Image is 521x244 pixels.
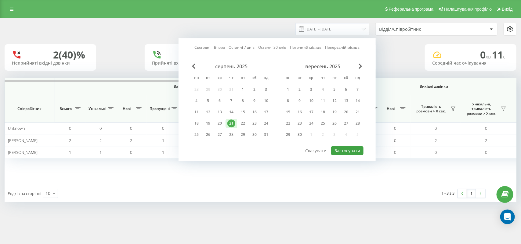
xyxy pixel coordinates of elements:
[329,96,340,105] div: пт 12 вер 2025 р.
[202,96,214,105] div: вт 5 серп 2025 р.
[215,74,224,83] abbr: середа
[204,119,212,127] div: 19
[237,119,249,128] div: пт 22 серп 2025 р.
[325,45,360,51] a: Попередній місяць
[294,85,306,94] div: вт 2 вер 2025 р.
[354,119,362,127] div: 28
[317,119,329,128] div: чт 25 вер 2025 р.
[444,7,492,12] span: Налаштування профілю
[202,108,214,117] div: вт 12 серп 2025 р.
[307,108,315,116] div: 17
[239,86,247,94] div: 1
[329,85,340,94] div: пт 5 вер 2025 р.
[162,126,165,131] span: 0
[319,86,327,94] div: 4
[467,189,476,198] a: 1
[294,130,306,139] div: вт 30 вер 2025 р.
[353,74,362,83] abbr: неділя
[306,96,317,105] div: ср 10 вер 2025 р.
[249,130,260,139] div: сб 30 серп 2025 р.
[130,138,132,143] span: 2
[162,138,165,143] span: 1
[435,138,437,143] span: 2
[251,119,259,127] div: 23
[239,119,247,127] div: 22
[317,108,329,117] div: чт 18 вер 2025 р.
[237,85,249,94] div: пт 1 серп 2025 р.
[58,106,73,111] span: Всього
[204,74,213,83] abbr: вівторок
[317,85,329,94] div: чт 4 вер 2025 р.
[251,108,259,116] div: 16
[284,131,292,139] div: 29
[195,45,211,51] a: Сьогодні
[249,119,260,128] div: сб 23 серп 2025 р.
[216,108,224,116] div: 13
[260,119,272,128] div: нд 24 серп 2025 р.
[342,86,350,94] div: 6
[192,74,201,83] abbr: понеділок
[282,63,364,69] div: вересень 2025
[329,108,340,117] div: пт 19 вер 2025 р.
[354,86,362,94] div: 7
[226,108,237,117] div: чт 14 серп 2025 р.
[214,96,226,105] div: ср 6 серп 2025 р.
[130,126,132,131] span: 0
[442,190,455,196] div: 1 - 3 з 3
[282,119,294,128] div: пн 22 вер 2025 р.
[71,84,303,89] span: Вхідні дзвінки
[394,150,396,155] span: 0
[150,106,170,111] span: Пропущені
[237,96,249,105] div: пт 8 серп 2025 р.
[229,45,255,51] a: Останні 7 днів
[251,97,259,105] div: 9
[340,96,352,105] div: сб 13 вер 2025 р.
[294,108,306,117] div: вт 16 вер 2025 р.
[296,86,304,94] div: 2
[260,108,272,117] div: нд 17 серп 2025 р.
[259,45,287,51] a: Останні 30 днів
[296,119,304,127] div: 23
[8,191,41,196] span: Рядків на сторінці
[226,130,237,139] div: чт 28 серп 2025 р.
[214,119,226,128] div: ср 20 серп 2025 р.
[100,150,102,155] span: 1
[8,126,25,131] span: Unknown
[295,74,304,83] abbr: вівторок
[480,48,492,61] span: 0
[464,102,499,116] span: Унікальні, тривалість розмови > Х сек.
[331,86,338,94] div: 5
[226,96,237,105] div: чт 7 серп 2025 р.
[354,97,362,105] div: 14
[352,85,364,94] div: нд 7 вер 2025 р.
[250,74,259,83] abbr: субота
[432,61,509,66] div: Середній час очікування
[191,108,202,117] div: пн 11 серп 2025 р.
[290,45,322,51] a: Поточний місяць
[282,108,294,117] div: пн 15 вер 2025 р.
[379,27,452,32] div: Відділ/Співробітник
[262,131,270,139] div: 31
[262,119,270,127] div: 24
[319,97,327,105] div: 11
[383,106,398,111] span: Нові
[296,131,304,139] div: 30
[226,119,237,128] div: чт 21 серп 2025 р.
[306,108,317,117] div: ср 17 вер 2025 р.
[239,97,247,105] div: 8
[331,146,364,155] button: Застосувати
[307,119,315,127] div: 24
[394,138,396,143] span: 0
[191,63,272,69] div: серпень 2025
[485,150,487,155] span: 0
[359,63,362,69] span: Next Month
[302,146,330,155] button: Скасувати
[216,131,224,139] div: 27
[227,119,235,127] div: 21
[340,119,352,128] div: сб 27 вер 2025 р.
[485,138,487,143] span: 2
[342,74,351,83] abbr: субота
[307,86,315,94] div: 3
[284,108,292,116] div: 15
[331,108,338,116] div: 19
